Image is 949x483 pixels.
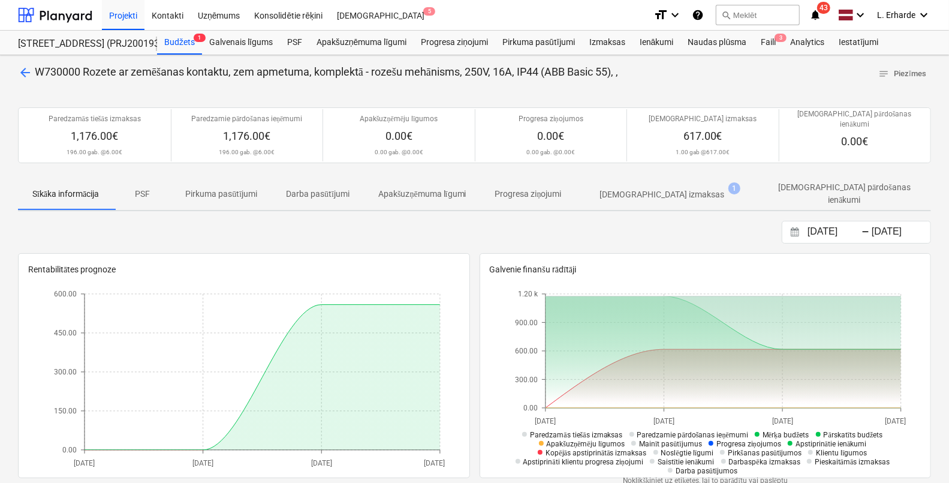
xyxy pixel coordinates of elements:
[658,458,715,466] span: Saistītie ienākumi
[535,417,556,425] tspan: [DATE]
[754,31,783,55] a: Faili3
[423,7,435,16] span: 5
[530,431,622,439] span: Paredzamās tiešās izmaksas
[796,440,867,448] span: Apstiprinātie ienākumi
[754,31,783,55] div: Faili
[523,458,643,466] span: Apstiprināti klientu progresa ziņojumi
[490,263,921,276] p: Galvenie finanšu rādītāji
[495,31,582,55] a: Pirkuma pasūtījumi
[67,148,122,156] p: 196.00 gab. @ 6.00€
[71,130,118,142] span: 1,176.00€
[202,31,280,55] a: Galvenais līgums
[831,31,885,55] a: Iestatījumi
[632,31,681,55] a: Ienākumi
[28,263,460,276] p: Rentabilitātes prognoze
[518,290,538,298] tspan: 1.20 k
[809,8,821,22] i: notifications
[805,224,866,241] input: Sākuma datums
[35,65,618,78] span: W730000 Rozete ar zemēšanas kontaktu, zem apmetuma, komplektā - rozešu mehānisms, 250V, 16A, IP44...
[18,38,143,50] div: [STREET_ADDRESS] (PRJ2001931) 2601882
[676,467,737,475] span: Darba pasūtījumos
[653,8,668,22] i: format_size
[519,114,583,124] p: Progresa ziņojumos
[54,407,77,415] tspan: 150.00
[32,188,99,200] p: Sīkāka informācija
[54,368,77,376] tspan: 300.00
[815,458,890,466] span: Pieskaitāmās izmaksas
[878,68,889,79] span: notes
[157,31,202,55] div: Budžets
[878,67,926,81] span: Piezīmes
[185,188,257,200] p: Pirkuma pasūtījumi
[889,425,949,483] iframe: Chat Widget
[681,31,754,55] a: Naudas plūsma
[385,130,412,142] span: 0.00€
[763,181,926,206] p: [DEMOGRAPHIC_DATA] pārdošanas ienākumi
[637,431,748,439] span: Paredzamie pārdošanas ieņēmumi
[728,182,740,194] span: 1
[885,417,906,425] tspan: [DATE]
[194,34,206,42] span: 1
[785,226,805,239] button: Interact with the calendar and add the check-in date for your trip.
[375,148,423,156] p: 0.00 gab. @ 0.00€
[841,135,868,148] span: 0.00€
[649,114,757,124] p: [DEMOGRAPHIC_DATA] izmaksas
[192,459,213,467] tspan: [DATE]
[49,114,141,124] p: Paredzamās tiešās izmaksas
[223,130,270,142] span: 1,176.00€
[523,404,538,412] tspan: 0.00
[668,8,682,22] i: keyboard_arrow_down
[783,31,831,55] a: Analytics
[424,459,445,467] tspan: [DATE]
[286,188,350,200] p: Darba pasūtījumi
[721,10,731,20] span: search
[824,431,883,439] span: Pārskatīts budžets
[360,114,438,124] p: Apakšuzņēmēju līgumos
[853,8,867,22] i: keyboard_arrow_down
[128,188,156,200] p: PSF
[729,458,800,466] span: Darbaspēka izmaksas
[515,319,538,327] tspan: 900.00
[917,8,931,22] i: keyboard_arrow_down
[74,459,95,467] tspan: [DATE]
[692,8,704,22] i: Zināšanu pamats
[661,449,714,457] span: Noslēgtie līgumi
[515,347,538,355] tspan: 600.00
[817,2,830,14] span: 43
[378,188,466,200] p: Apakšuzņēmuma līgumi
[816,449,867,457] span: Klientu līgumos
[62,446,77,454] tspan: 0.00
[716,5,800,25] button: Meklēt
[414,31,495,55] a: Progresa ziņojumi
[191,114,302,124] p: Paredzamie pārdošanas ieņēmumi
[582,31,632,55] a: Izmaksas
[526,148,575,156] p: 0.00 gab. @ 0.00€
[784,109,926,130] p: [DEMOGRAPHIC_DATA] pārdošanas ienākumi
[280,31,309,55] a: PSF
[653,417,674,425] tspan: [DATE]
[157,31,202,55] a: Budžets1
[309,31,414,55] a: Apakšuzņēmuma līgumi
[515,376,538,384] tspan: 300.00
[772,417,793,425] tspan: [DATE]
[54,290,77,298] tspan: 600.00
[861,229,869,236] div: -
[869,224,930,241] input: Beigu datums
[54,329,77,337] tspan: 450.00
[311,459,332,467] tspan: [DATE]
[877,10,915,20] span: L. Erharde
[683,130,722,142] span: 617.00€
[716,440,781,448] span: Progresa ziņojumos
[873,65,931,83] button: Piezīmes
